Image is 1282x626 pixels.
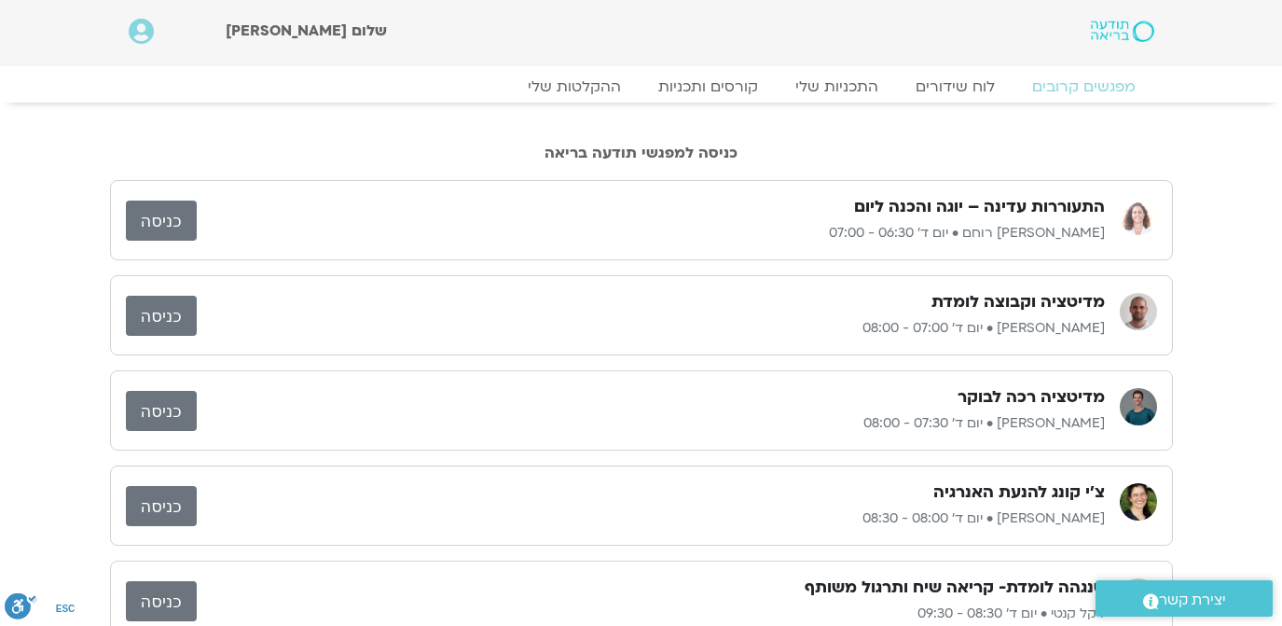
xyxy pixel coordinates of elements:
img: רונית מלכין [1120,483,1157,521]
nav: Menu [129,77,1154,96]
a: כניסה [126,391,197,431]
p: [PERSON_NAME] רוחם • יום ד׳ 06:30 - 07:00 [197,222,1105,244]
p: [PERSON_NAME] • יום ד׳ 08:00 - 08:30 [197,508,1105,530]
h3: התעוררות עדינה – יוגה והכנה ליום [854,196,1105,218]
span: יצירת קשר [1159,588,1226,613]
a: קורסים ותכניות [640,77,777,96]
p: [PERSON_NAME] • יום ד׳ 07:30 - 08:00 [197,412,1105,435]
a: התכניות שלי [777,77,897,96]
span: שלום [PERSON_NAME] [226,21,387,41]
img: אורנה סמלסון רוחם [1120,198,1157,235]
p: דקל קנטי • יום ד׳ 08:30 - 09:30 [197,603,1105,625]
a: יצירת קשר [1096,580,1273,617]
h2: כניסה למפגשי תודעה בריאה [110,145,1173,161]
img: אורי דאובר [1120,388,1157,425]
a: מפגשים קרובים [1013,77,1154,96]
a: כניסה [126,581,197,621]
a: כניסה [126,201,197,241]
a: כניסה [126,486,197,526]
a: לוח שידורים [897,77,1013,96]
h3: מדיטציה רכה לבוקר [958,386,1105,409]
p: [PERSON_NAME] • יום ד׳ 07:00 - 08:00 [197,317,1105,340]
h3: סנגהה לומדת- קריאה שיח ותרגול משותף [805,577,1105,599]
h3: צ'י קונג להנעת האנרגיה [933,481,1105,504]
a: ההקלטות שלי [509,77,640,96]
img: דקל קנטי [1120,293,1157,330]
a: כניסה [126,296,197,336]
h3: מדיטציה וקבוצה לומדת [931,291,1105,313]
